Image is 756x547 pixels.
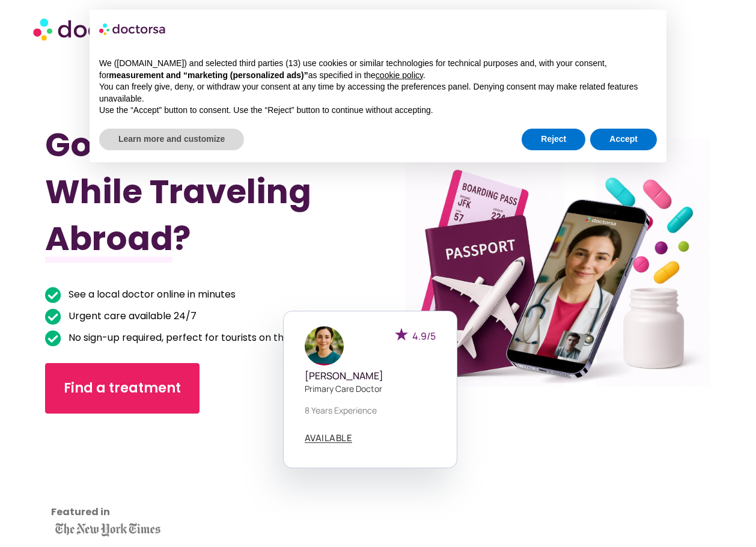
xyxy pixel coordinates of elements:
a: AVAILABLE [305,433,353,443]
h5: [PERSON_NAME] [305,370,436,382]
p: You can freely give, deny, or withdraw your consent at any time by accessing the preferences pane... [99,81,657,105]
p: Use the “Accept” button to consent. Use the “Reject” button to continue without accepting. [99,105,657,117]
button: Learn more and customize [99,129,244,150]
button: Accept [590,129,657,150]
span: Urgent care available 24/7 [66,308,197,325]
span: AVAILABLE [305,433,353,442]
span: Find a treatment [64,379,181,398]
h1: Got Sick While Traveling Abroad? [45,121,328,262]
a: cookie policy [376,70,423,80]
img: logo [99,19,166,38]
iframe: Customer reviews powered by Trustpilot [51,432,159,522]
p: 8 years experience [305,404,436,417]
span: No sign-up required, perfect for tourists on the go [66,329,304,346]
p: Primary care doctor [305,382,436,395]
strong: Featured in [51,505,110,519]
a: Find a treatment [45,363,200,414]
button: Reject [522,129,585,150]
p: We ([DOMAIN_NAME]) and selected third parties (13) use cookies or similar technologies for techni... [99,58,657,81]
span: 4.9/5 [412,329,436,343]
span: See a local doctor online in minutes [66,286,236,303]
strong: measurement and “marketing (personalized ads)” [109,70,308,80]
